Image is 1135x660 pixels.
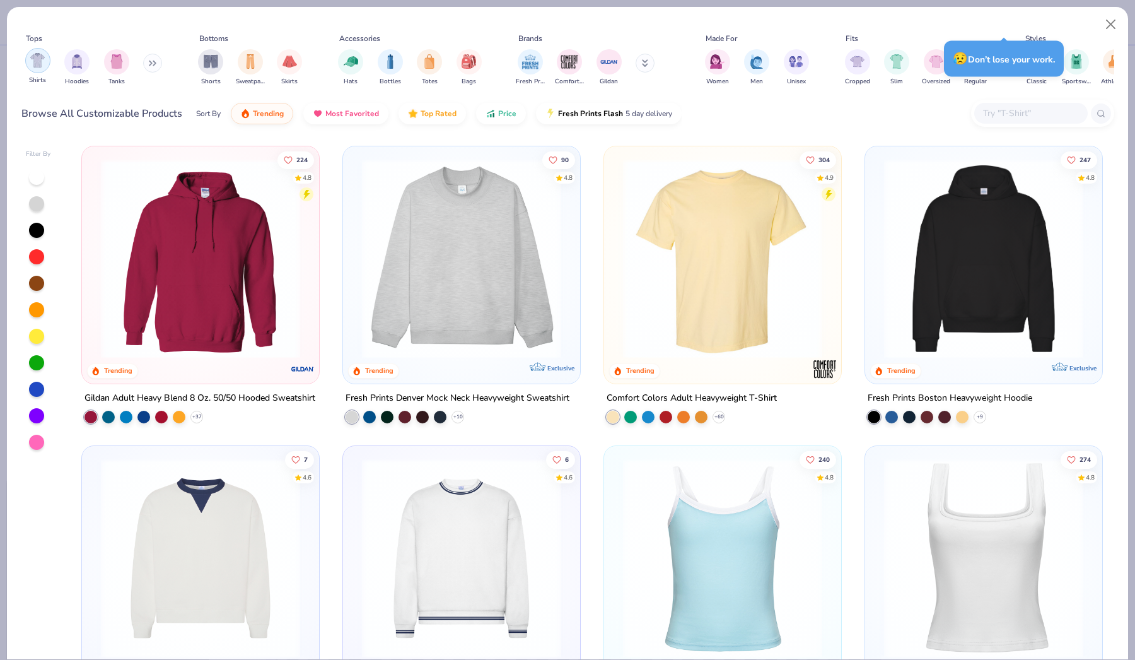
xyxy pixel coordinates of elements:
span: Totes [422,77,438,86]
img: Comfort Colors Image [560,52,579,71]
button: Like [278,151,315,168]
img: Shorts Image [204,54,218,69]
span: Shorts [201,77,221,86]
img: f5d85501-0dbb-4ee4-b115-c08fa3845d83 [356,159,567,358]
div: Brands [518,33,542,44]
button: filter button [198,49,223,86]
span: Women [706,77,729,86]
div: Fresh Prints Boston Heavyweight Hoodie [868,391,1032,406]
div: 4.8 [303,173,312,182]
img: 3abb6cdb-110e-4e18-92a0-dbcd4e53f056 [95,459,306,658]
img: Hoodies Image [70,54,84,69]
span: Sweatpants [236,77,265,86]
span: Regular [964,77,987,86]
button: Like [1061,451,1097,468]
span: Slim [890,77,903,86]
button: Like [286,451,315,468]
button: filter button [516,49,545,86]
img: 91acfc32-fd48-4d6b-bdad-a4c1a30ac3fc [878,159,1090,358]
button: Fresh Prints Flash5 day delivery [536,103,682,124]
div: Gildan Adult Heavy Blend 8 Oz. 50/50 Hooded Sweatshirt [84,391,315,406]
button: filter button [417,49,442,86]
img: Shirts Image [30,53,45,68]
span: 240 [818,456,830,463]
img: Athleisure Image [1109,54,1123,69]
img: Sweatpants Image [243,54,257,69]
button: filter button [1062,49,1091,86]
span: Tanks [108,77,125,86]
button: Like [1061,151,1097,168]
div: Comfort Colors Adult Heavyweight T-Shirt [607,391,777,406]
span: Fresh Prints Flash [558,109,623,119]
span: Fresh Prints [516,77,545,86]
div: 4.9 [825,173,834,182]
div: 4.8 [1086,173,1095,182]
img: Bags Image [462,54,475,69]
span: Classic [1027,77,1047,86]
button: Price [476,103,526,124]
button: filter button [884,49,909,86]
div: filter for Gildan [597,49,622,86]
button: filter button [457,49,482,86]
img: 01756b78-01f6-4cc6-8d8a-3c30c1a0c8ac [95,159,306,358]
div: Sort By [196,108,221,119]
span: 6 [565,456,569,463]
span: Exclusive [1069,364,1096,372]
span: 304 [818,156,830,163]
span: Men [750,77,763,86]
img: Women Image [710,54,725,69]
img: Cropped Image [850,54,864,69]
img: Bottles Image [383,54,397,69]
button: filter button [1101,49,1130,86]
img: trending.gif [240,109,250,119]
button: Trending [231,103,293,124]
span: Gildan [600,77,618,86]
span: Exclusive [547,364,574,372]
div: Bottoms [199,33,228,44]
div: filter for Hoodies [64,49,90,86]
span: 224 [297,156,308,163]
button: filter button [705,49,730,86]
button: Most Favorited [303,103,388,124]
img: most_fav.gif [313,109,323,119]
span: Oversized [922,77,950,86]
img: 4d4398e1-a86f-4e3e-85fd-b9623566810e [356,459,567,658]
img: Gildan Image [600,52,619,71]
span: 90 [561,156,569,163]
span: Top Rated [421,109,457,119]
div: filter for Shirts [25,48,50,85]
div: filter for Oversized [922,49,950,86]
div: filter for Sweatpants [236,49,265,86]
img: Slim Image [890,54,904,69]
img: Gildan logo [290,357,315,382]
span: Unisex [787,77,806,86]
div: filter for Bottles [378,49,403,86]
span: Bags [462,77,476,86]
button: Like [542,151,575,168]
span: + 60 [714,413,723,421]
div: filter for Tanks [104,49,129,86]
div: Styles [1025,33,1046,44]
button: filter button [845,49,870,86]
img: flash.gif [545,109,556,119]
div: Made For [706,33,737,44]
button: filter button [378,49,403,86]
span: Trending [253,109,284,119]
button: Like [800,151,836,168]
span: + 9 [977,413,983,421]
span: Athleisure [1101,77,1130,86]
span: Hoodies [65,77,89,86]
div: filter for Men [744,49,769,86]
div: Fresh Prints Denver Mock Neck Heavyweight Sweatshirt [346,391,569,406]
button: filter button [555,49,584,86]
div: filter for Skirts [277,49,302,86]
div: filter for Cropped [845,49,870,86]
button: filter button [64,49,90,86]
div: filter for Sportswear [1062,49,1091,86]
span: Bottles [380,77,401,86]
img: Sportswear Image [1069,54,1083,69]
button: filter button [277,49,302,86]
button: filter button [338,49,363,86]
div: Filter By [26,150,51,159]
span: Price [498,109,516,119]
